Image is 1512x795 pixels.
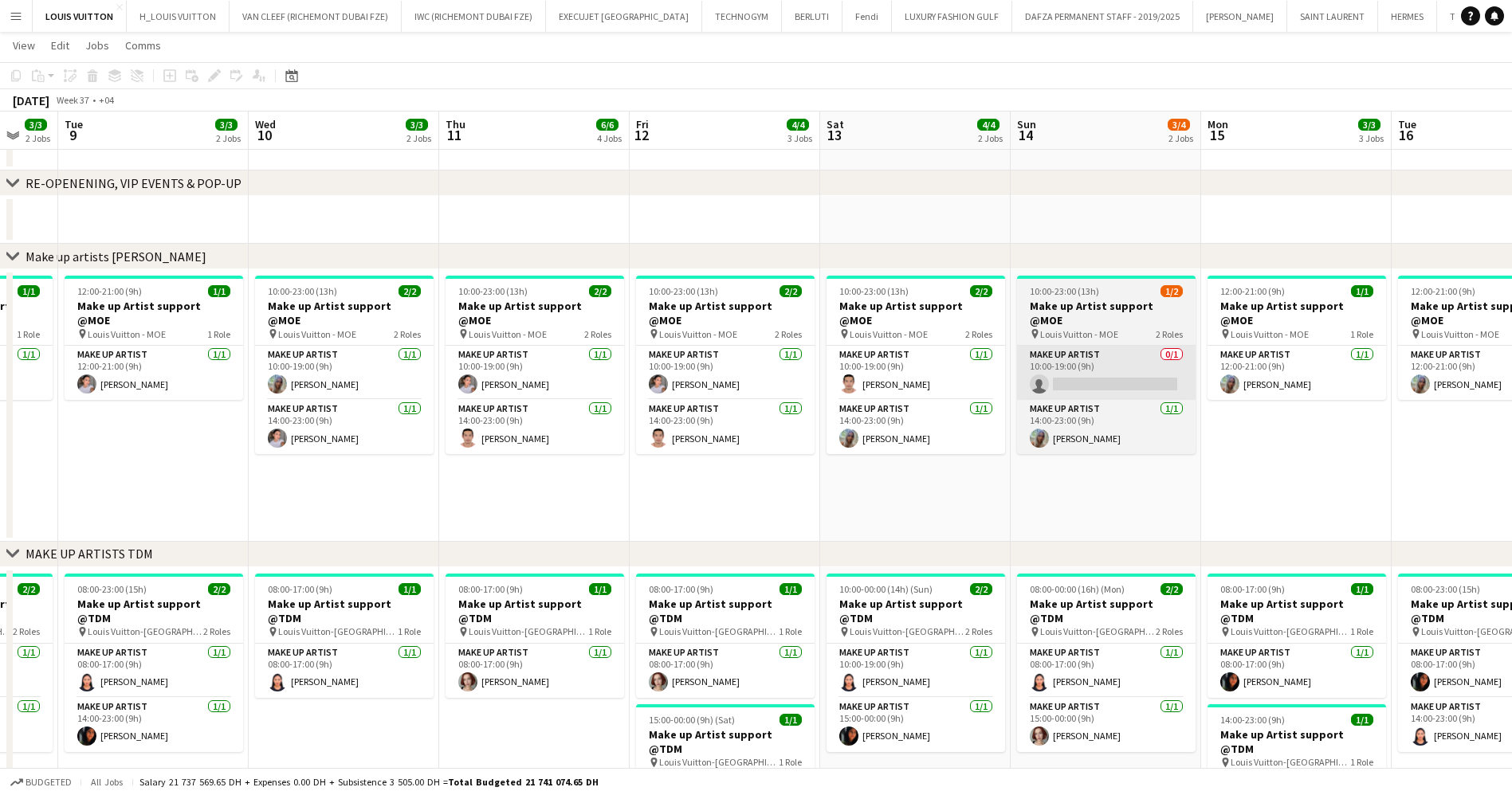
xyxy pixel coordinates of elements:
[588,625,611,637] span: 1 Role
[208,583,230,595] span: 2/2
[589,583,611,595] span: 1/1
[702,1,782,32] button: TECHNOGYM
[1193,1,1287,32] button: [PERSON_NAME]
[255,117,276,131] span: Wed
[649,285,718,297] span: 10:00-23:00 (13h)
[1040,625,1156,637] span: Louis Vuitton-[GEOGRAPHIC_DATA]
[589,285,611,297] span: 2/2
[26,546,153,562] div: MAKE UP ARTISTS TDM
[1287,1,1378,32] button: SAINT LAURENT
[469,625,588,637] span: Louis Vuitton-[GEOGRAPHIC_DATA]
[6,35,41,56] a: View
[782,1,842,32] button: BERLUTI
[965,328,992,340] span: 2 Roles
[215,119,238,131] span: 3/3
[1351,285,1373,297] span: 1/1
[127,1,230,32] button: H_LOUIS VUITTON
[827,597,1005,625] h3: Make up Artist support @TDM
[827,574,1005,752] app-job-card: 10:00-00:00 (14h) (Sun)2/2Make up Artist support @TDM Louis Vuitton-[GEOGRAPHIC_DATA]2 RolesMake ...
[446,276,624,454] app-job-card: 10:00-23:00 (13h)2/2Make up Artist support @MOE Louis Vuitton - MOE2 RolesMake up artist1/110:00-...
[17,328,40,340] span: 1 Role
[827,644,1005,698] app-card-role: Make up artist1/110:00-19:00 (9h)[PERSON_NAME]
[1017,597,1196,625] h3: Make up Artist support @TDM
[268,583,332,595] span: 08:00-17:00 (9h)
[1208,574,1386,698] app-job-card: 08:00-17:00 (9h)1/1Make up Artist support @TDM Louis Vuitton-[GEOGRAPHIC_DATA]1 RoleMake up artis...
[18,583,40,595] span: 2/2
[446,574,624,698] app-job-card: 08:00-17:00 (9h)1/1Make up Artist support @TDM Louis Vuitton-[GEOGRAPHIC_DATA]1 RoleMake up artis...
[1015,126,1036,144] span: 14
[216,132,241,144] div: 2 Jobs
[394,328,421,340] span: 2 Roles
[839,285,909,297] span: 10:00-23:00 (13h)
[824,126,844,144] span: 13
[253,126,276,144] span: 10
[1231,625,1350,637] span: Louis Vuitton-[GEOGRAPHIC_DATA]
[399,583,421,595] span: 1/1
[787,119,809,131] span: 4/4
[13,625,40,637] span: 2 Roles
[636,117,649,131] span: Fri
[1205,126,1228,144] span: 15
[827,299,1005,327] h3: Make up Artist support @MOE
[443,126,465,144] span: 11
[1208,346,1386,400] app-card-role: Make up artist1/112:00-21:00 (9h)[PERSON_NAME]
[406,132,431,144] div: 2 Jobs
[88,776,126,788] span: All jobs
[255,276,434,454] div: 10:00-23:00 (13h)2/2Make up Artist support @MOE Louis Vuitton - MOE2 RolesMake up artist1/110:00-...
[458,583,523,595] span: 08:00-17:00 (9h)
[458,285,528,297] span: 10:00-23:00 (13h)
[255,299,434,327] h3: Make up Artist support @MOE
[45,35,76,56] a: Edit
[203,625,230,637] span: 2 Roles
[546,1,702,32] button: EXECUJET [GEOGRAPHIC_DATA]
[79,35,116,56] a: Jobs
[649,583,713,595] span: 08:00-17:00 (9h)
[255,574,434,698] div: 08:00-17:00 (9h)1/1Make up Artist support @TDM Louis Vuitton-[GEOGRAPHIC_DATA]1 RoleMake up artis...
[398,625,421,637] span: 1 Role
[33,1,127,32] button: LOUIS VUITTON
[65,299,243,327] h3: Make up Artist support @MOE
[842,1,892,32] button: Fendi
[255,644,434,698] app-card-role: Make up artist1/108:00-17:00 (9h)[PERSON_NAME]
[1017,644,1196,698] app-card-role: Make up artist1/108:00-17:00 (9h)[PERSON_NAME]
[1161,583,1183,595] span: 2/2
[99,94,114,106] div: +04
[65,644,243,698] app-card-role: Make up artist1/108:00-17:00 (9h)[PERSON_NAME]
[230,1,402,32] button: VAN CLEEF (RICHEMONT DUBAI FZE)
[65,276,243,400] app-job-card: 12:00-21:00 (9h)1/1Make up Artist support @MOE Louis Vuitton - MOE1 RoleMake up artist1/112:00-21...
[446,644,624,698] app-card-role: Make up artist1/108:00-17:00 (9h)[PERSON_NAME]
[18,285,40,297] span: 1/1
[827,276,1005,454] app-job-card: 10:00-23:00 (13h)2/2Make up Artist support @MOE Louis Vuitton - MOE2 RolesMake up artist1/110:00-...
[659,756,779,768] span: Louis Vuitton-[GEOGRAPHIC_DATA]
[1350,756,1373,768] span: 1 Role
[1350,328,1373,340] span: 1 Role
[1040,328,1118,340] span: Louis Vuitton - MOE
[88,328,166,340] span: Louis Vuitton - MOE
[1359,132,1384,144] div: 3 Jobs
[965,625,992,637] span: 2 Roles
[62,126,83,144] span: 9
[1208,644,1386,698] app-card-role: Make up artist1/108:00-17:00 (9h)[PERSON_NAME]
[1208,276,1386,400] div: 12:00-21:00 (9h)1/1Make up Artist support @MOE Louis Vuitton - MOE1 RoleMake up artist1/112:00-21...
[1017,574,1196,752] app-job-card: 08:00-00:00 (16h) (Mon)2/2Make up Artist support @TDM Louis Vuitton-[GEOGRAPHIC_DATA]2 RolesMake ...
[65,574,243,752] div: 08:00-23:00 (15h)2/2Make up Artist support @TDM Louis Vuitton-[GEOGRAPHIC_DATA]2 RolesMake up art...
[649,714,735,726] span: 15:00-00:00 (9h) (Sat)
[26,249,206,264] div: Make up artists [PERSON_NAME]
[827,400,1005,454] app-card-role: Make up artist1/114:00-23:00 (9h)[PERSON_NAME]
[787,132,812,144] div: 3 Jobs
[1208,597,1386,625] h3: Make up Artist support @TDM
[51,38,69,53] span: Edit
[780,714,802,726] span: 1/1
[446,597,624,625] h3: Make up Artist support @TDM
[446,400,624,454] app-card-role: Make up artist1/114:00-23:00 (9h)[PERSON_NAME]
[1017,276,1196,454] app-job-card: 10:00-23:00 (13h)1/2Make up Artist support @MOE Louis Vuitton - MOE2 RolesMake up artist0/110:00-...
[636,346,815,400] app-card-role: Make up artist1/110:00-19:00 (9h)[PERSON_NAME]
[1398,117,1416,131] span: Tue
[1231,756,1350,768] span: Louis Vuitton-[GEOGRAPHIC_DATA]
[1411,583,1480,595] span: 08:00-23:00 (15h)
[1012,1,1193,32] button: DAFZA PERMANENT STAFF - 2019/2025
[1017,299,1196,327] h3: Make up Artist support @MOE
